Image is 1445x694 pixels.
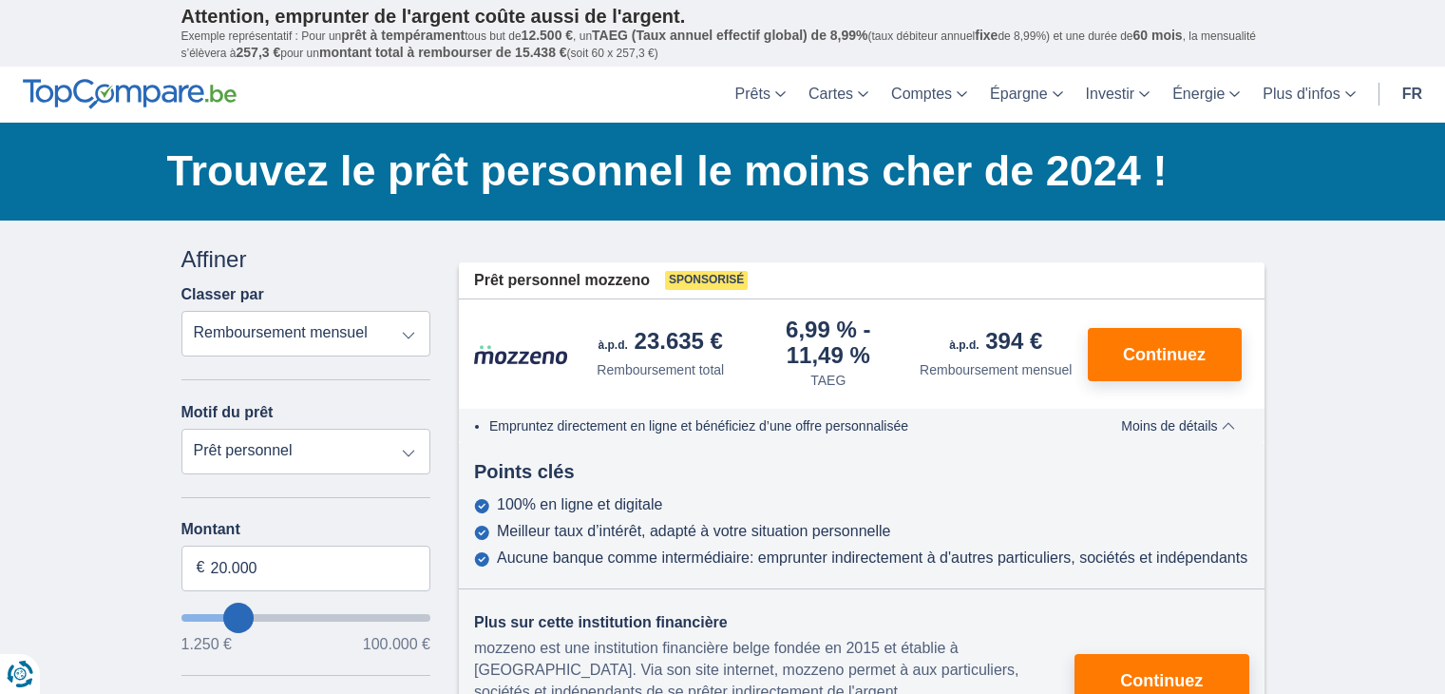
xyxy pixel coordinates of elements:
[724,67,797,123] a: Prêts
[237,45,281,60] span: 257,3 €
[474,612,1074,634] div: Plus sur cette institution financière
[592,28,867,43] span: TAEG (Taux annuel effectif global) de 8,99%
[752,318,905,367] div: 6,99 %
[949,330,1042,357] div: 394 €
[319,45,567,60] span: montant total à rembourser de 15.438 €
[1161,67,1251,123] a: Énergie
[181,5,1264,28] p: Attention, emprunter de l'argent coûte aussi de l'argent.
[1107,418,1248,434] button: Moins de détails
[181,614,431,622] input: wantToBorrow
[979,67,1074,123] a: Épargne
[1251,67,1366,123] a: Plus d'infos
[1133,28,1183,43] span: 60 mois
[975,28,998,43] span: fixe
[197,557,205,579] span: €
[474,344,569,365] img: pret personnel Mozzeno
[797,67,880,123] a: Cartes
[497,496,662,513] div: 100% en ligne et digitale
[810,371,846,390] div: TAEG
[522,28,574,43] span: 12.500 €
[181,521,431,538] label: Montant
[181,404,274,421] label: Motif du prêt
[599,330,723,357] div: 23.635 €
[181,637,232,652] span: 1.250 €
[181,286,264,303] label: Classer par
[181,243,431,276] div: Affiner
[497,523,890,540] div: Meilleur taux d’intérêt, adapté à votre situation personnelle
[1123,346,1206,363] span: Continuez
[497,549,1247,567] div: Aucune banque comme intermédiaire: emprunter indirectement à d'autres particuliers, sociétés et i...
[1074,67,1162,123] a: Investir
[920,360,1072,379] div: Remboursement mensuel
[167,142,1264,201] h1: Trouvez le prêt personnel le moins cher de 2024 !
[489,416,1075,435] li: Empruntez directement en ligne et bénéficiez d’une offre personnalisée
[181,28,1264,62] p: Exemple représentatif : Pour un tous but de , un (taux débiteur annuel de 8,99%) et une durée de ...
[23,79,237,109] img: TopCompare
[1120,672,1203,689] span: Continuez
[1088,328,1242,381] button: Continuez
[597,360,724,379] div: Remboursement total
[459,458,1264,486] div: Points clés
[1121,419,1234,433] span: Moins de détails
[1391,67,1434,123] a: fr
[880,67,979,123] a: Comptes
[363,637,430,652] span: 100.000 €
[665,271,748,290] span: Sponsorisé
[474,270,650,292] span: Prêt personnel mozzeno
[341,28,465,43] span: prêt à tempérament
